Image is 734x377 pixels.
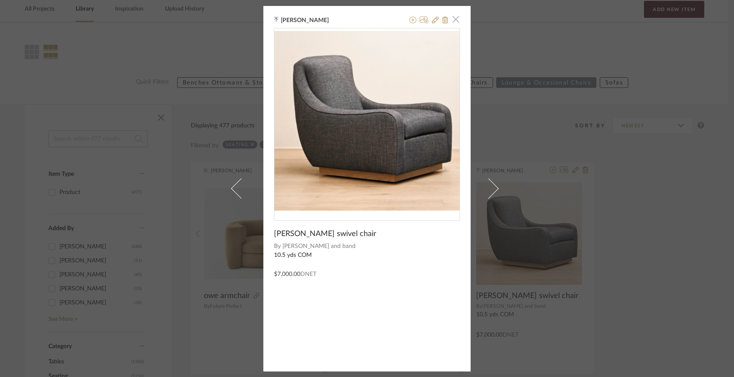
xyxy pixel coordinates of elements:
div: 0 [274,28,460,214]
span: [PERSON_NAME] and band [282,242,460,251]
span: By [274,242,281,251]
span: DNET [300,271,316,277]
button: Close [447,11,464,28]
span: [PERSON_NAME] [281,17,342,24]
span: [PERSON_NAME] swivel chair [274,229,376,239]
img: c7af2132-95ec-4047-ac05-479f3dc50fd7_436x436.jpg [274,31,460,210]
span: $7,000.00 [274,271,300,277]
div: 10.5 yds COM [274,251,460,260]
